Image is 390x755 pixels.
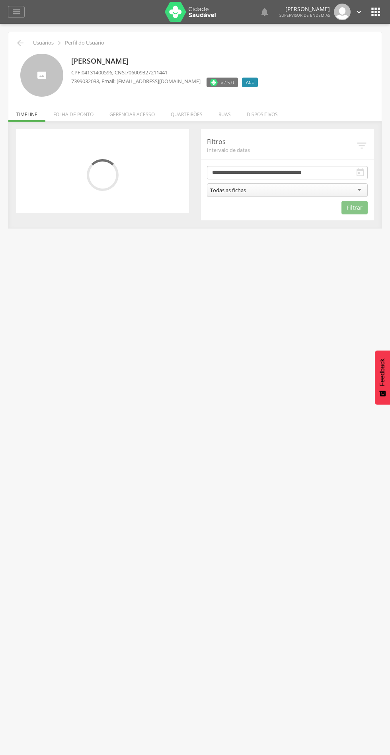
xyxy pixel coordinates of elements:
[12,7,21,17] i: 
[16,38,25,48] i: Voltar
[8,6,25,18] a: 
[279,6,330,12] p: [PERSON_NAME]
[355,168,365,177] i: 
[82,69,112,76] span: 04131400596
[210,187,246,194] div: Todas as fichas
[356,140,368,152] i: 
[126,69,168,76] span: 706009327211441
[246,79,254,86] span: ACE
[45,103,101,122] li: Folha de ponto
[71,78,201,85] p: , Email: [EMAIL_ADDRESS][DOMAIN_NAME]
[375,350,390,405] button: Feedback - Mostrar pesquisa
[65,40,104,46] p: Perfil do Usuário
[279,12,330,18] span: Supervisor de Endemias
[379,358,386,386] span: Feedback
[33,40,54,46] p: Usuários
[355,4,363,20] a: 
[341,201,368,214] button: Filtrar
[369,6,382,18] i: 
[163,103,211,122] li: Quarteirões
[239,103,286,122] li: Dispositivos
[260,4,269,20] a: 
[207,78,238,87] label: Versão do aplicativo
[211,103,239,122] li: Ruas
[71,69,262,76] p: CPF: , CNS:
[221,78,234,86] span: v2.5.0
[101,103,163,122] li: Gerenciar acesso
[260,7,269,17] i: 
[207,146,356,154] span: Intervalo de datas
[71,78,99,85] span: 7399032038
[207,137,356,146] p: Filtros
[71,56,262,66] p: [PERSON_NAME]
[355,8,363,16] i: 
[55,39,64,47] i: 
